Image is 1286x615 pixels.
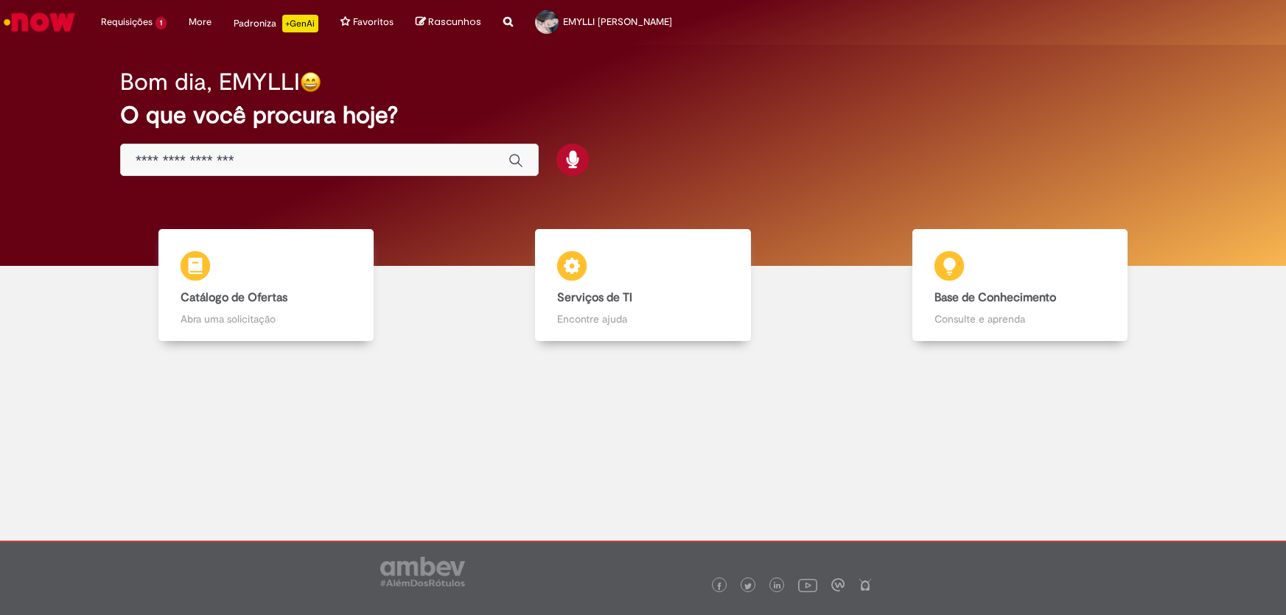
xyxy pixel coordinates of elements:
[1,7,77,37] img: ServiceNow
[300,71,321,93] img: happy-face.png
[859,578,872,591] img: logo_footer_naosei.png
[234,15,318,32] div: Padroniza
[557,290,632,305] b: Serviços de TI
[934,290,1056,305] b: Base de Conhecimento
[744,583,752,590] img: logo_footer_twitter.png
[181,312,352,326] p: Abra uma solicitação
[101,15,153,29] span: Requisições
[380,557,465,586] img: logo_footer_ambev_rotulo_gray.png
[416,15,481,29] a: Rascunhos
[77,229,455,342] a: Catálogo de Ofertas Abra uma solicitação
[557,312,728,326] p: Encontre ajuda
[120,102,1166,128] h2: O que você procura hoje?
[455,229,832,342] a: Serviços de TI Encontre ajuda
[189,15,212,29] span: More
[181,290,287,305] b: Catálogo de Ofertas
[120,69,300,95] h2: Bom dia, EMYLLI
[774,582,781,591] img: logo_footer_linkedin.png
[716,583,723,590] img: logo_footer_facebook.png
[282,15,318,32] p: +GenAi
[831,578,845,591] img: logo_footer_workplace.png
[563,15,672,28] span: EMYLLI [PERSON_NAME]
[831,229,1209,342] a: Base de Conhecimento Consulte e aprenda
[798,575,817,594] img: logo_footer_youtube.png
[155,17,167,29] span: 1
[428,15,481,29] span: Rascunhos
[934,312,1105,326] p: Consulte e aprenda
[353,15,394,29] span: Favoritos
